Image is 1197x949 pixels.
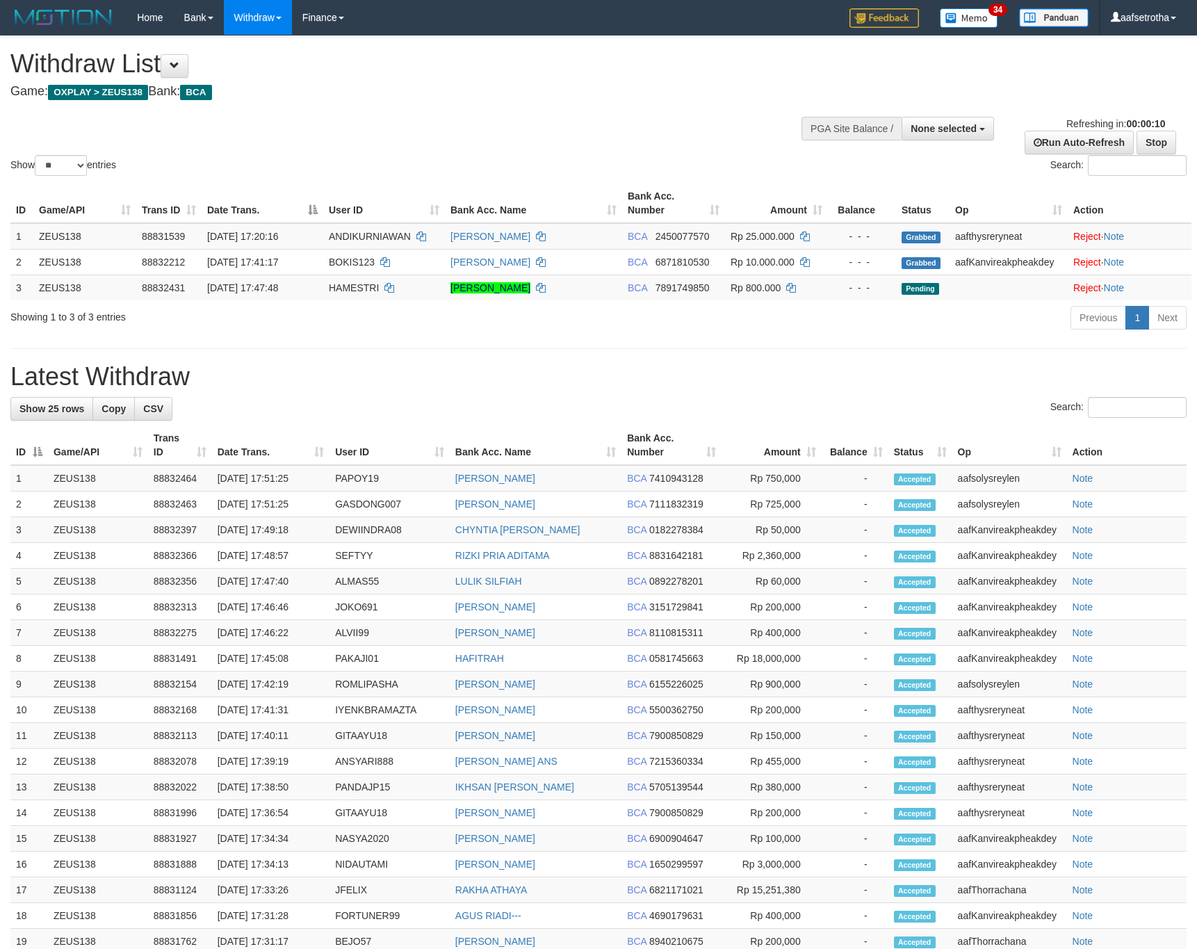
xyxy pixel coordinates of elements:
[212,425,330,465] th: Date Trans.: activate to sort column ascending
[212,800,330,826] td: [DATE] 17:36:54
[1073,524,1093,535] a: Note
[1073,781,1093,793] a: Note
[952,774,1067,800] td: aafthysreryneat
[1073,653,1093,664] a: Note
[48,646,148,672] td: ZEUS138
[10,363,1187,391] h1: Latest Withdraw
[722,517,822,543] td: Rp 50,000
[849,8,919,28] img: Feedback.jpg
[48,723,148,749] td: ZEUS138
[822,826,888,852] td: -
[148,543,212,569] td: 88832366
[48,594,148,620] td: ZEUS138
[894,679,936,691] span: Accepted
[329,826,450,852] td: NASYA2020
[833,281,890,295] div: - - -
[722,800,822,826] td: Rp 200,000
[136,184,202,223] th: Trans ID: activate to sort column ascending
[455,576,522,587] a: LULIK SILFIAH
[10,569,48,594] td: 5
[10,155,116,176] label: Show entries
[142,231,185,242] span: 88831539
[894,499,936,511] span: Accepted
[323,184,445,223] th: User ID: activate to sort column ascending
[952,569,1067,594] td: aafKanvireakpheakdey
[148,594,212,620] td: 88832313
[10,826,48,852] td: 15
[48,543,148,569] td: ZEUS138
[628,282,647,293] span: BCA
[1104,257,1125,268] a: Note
[822,620,888,646] td: -
[649,524,703,535] span: Copy 0182278384 to clipboard
[10,646,48,672] td: 8
[627,704,646,715] span: BCA
[10,50,784,78] h1: Withdraw List
[48,492,148,517] td: ZEUS138
[10,7,116,28] img: MOTION_logo.png
[649,653,703,664] span: Copy 0581745663 to clipboard
[48,749,148,774] td: ZEUS138
[450,282,530,293] a: [PERSON_NAME]
[148,569,212,594] td: 88832356
[627,601,646,613] span: BCA
[450,425,621,465] th: Bank Acc. Name: activate to sort column ascending
[1073,704,1093,715] a: Note
[212,826,330,852] td: [DATE] 17:34:34
[212,620,330,646] td: [DATE] 17:46:22
[1088,397,1187,418] input: Search:
[455,653,504,664] a: HAFITRAH
[329,569,450,594] td: ALMAS55
[33,223,136,250] td: ZEUS138
[450,231,530,242] a: [PERSON_NAME]
[10,800,48,826] td: 14
[911,123,977,134] span: None selected
[329,425,450,465] th: User ID: activate to sort column ascending
[10,517,48,543] td: 3
[649,807,703,818] span: Copy 7900850829 to clipboard
[950,184,1068,223] th: Op: activate to sort column ascending
[329,800,450,826] td: GITAAYU18
[952,620,1067,646] td: aafKanvireakpheakdey
[649,473,703,484] span: Copy 7410943128 to clipboard
[894,782,936,794] span: Accepted
[329,257,375,268] span: BOKIS123
[1025,131,1134,154] a: Run Auto-Refresh
[48,465,148,492] td: ZEUS138
[731,231,795,242] span: Rp 25.000.000
[894,756,936,768] span: Accepted
[822,569,888,594] td: -
[212,569,330,594] td: [DATE] 17:47:40
[207,282,278,293] span: [DATE] 17:47:48
[1073,833,1093,844] a: Note
[627,679,646,690] span: BCA
[48,569,148,594] td: ZEUS138
[894,473,936,485] span: Accepted
[725,184,828,223] th: Amount: activate to sort column ascending
[455,473,535,484] a: [PERSON_NAME]
[1073,627,1093,638] a: Note
[822,646,888,672] td: -
[628,231,647,242] span: BCA
[822,723,888,749] td: -
[10,184,33,223] th: ID
[822,672,888,697] td: -
[950,223,1068,250] td: aafthysreryneat
[722,492,822,517] td: Rp 725,000
[148,697,212,723] td: 88832168
[10,397,93,421] a: Show 25 rows
[10,85,784,99] h4: Game: Bank:
[212,543,330,569] td: [DATE] 17:48:57
[722,672,822,697] td: Rp 900,000
[649,756,703,767] span: Copy 7215360334 to clipboard
[894,654,936,665] span: Accepted
[1073,730,1093,741] a: Note
[10,223,33,250] td: 1
[952,543,1067,569] td: aafKanvireakpheakdey
[894,576,936,588] span: Accepted
[455,679,535,690] a: [PERSON_NAME]
[143,403,163,414] span: CSV
[329,543,450,569] td: SEFTYY
[10,465,48,492] td: 1
[142,257,185,268] span: 88832212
